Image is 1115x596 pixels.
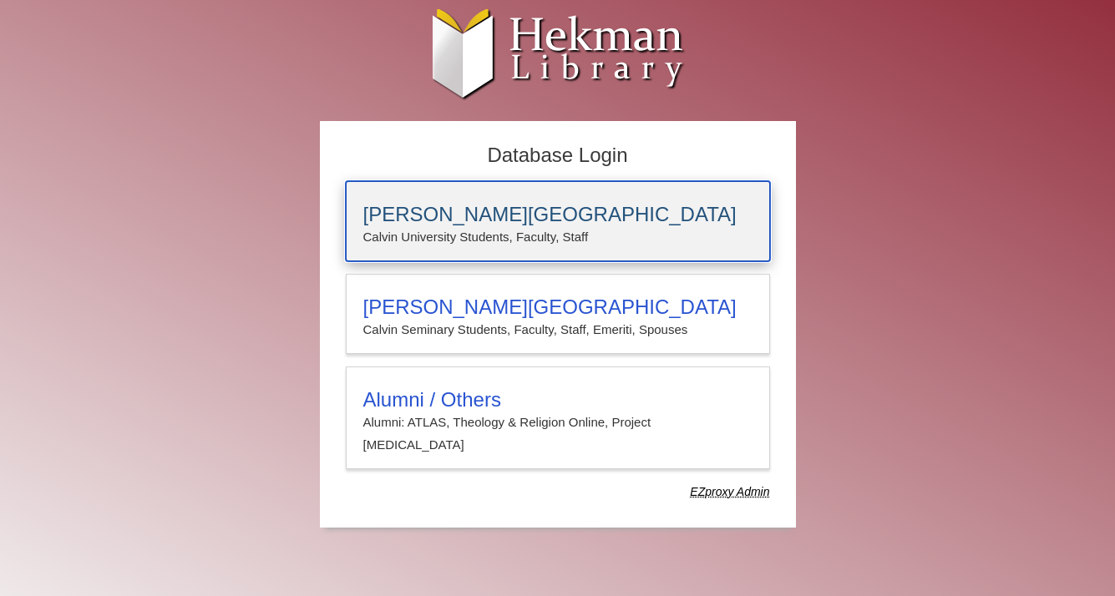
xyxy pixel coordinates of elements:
p: Calvin University Students, Faculty, Staff [363,226,753,248]
a: [PERSON_NAME][GEOGRAPHIC_DATA]Calvin University Students, Faculty, Staff [346,181,770,261]
h3: [PERSON_NAME][GEOGRAPHIC_DATA] [363,203,753,226]
h3: Alumni / Others [363,388,753,412]
p: Calvin Seminary Students, Faculty, Staff, Emeriti, Spouses [363,319,753,341]
p: Alumni: ATLAS, Theology & Religion Online, Project [MEDICAL_DATA] [363,412,753,456]
a: [PERSON_NAME][GEOGRAPHIC_DATA]Calvin Seminary Students, Faculty, Staff, Emeriti, Spouses [346,274,770,354]
h2: Database Login [337,139,778,173]
dfn: Use Alumni login [690,485,769,498]
summary: Alumni / OthersAlumni: ATLAS, Theology & Religion Online, Project [MEDICAL_DATA] [363,388,753,456]
h3: [PERSON_NAME][GEOGRAPHIC_DATA] [363,295,753,319]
